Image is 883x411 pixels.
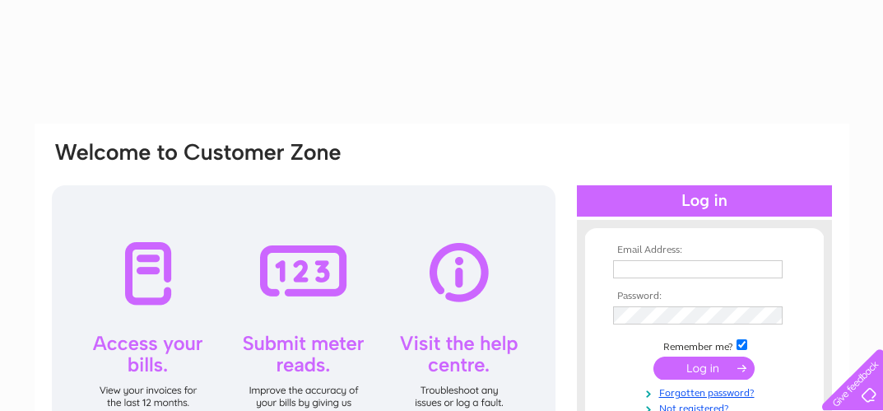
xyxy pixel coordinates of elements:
[609,245,800,256] th: Email Address:
[613,384,800,399] a: Forgotten password?
[609,337,800,353] td: Remember me?
[653,357,755,380] input: Submit
[609,291,800,302] th: Password:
